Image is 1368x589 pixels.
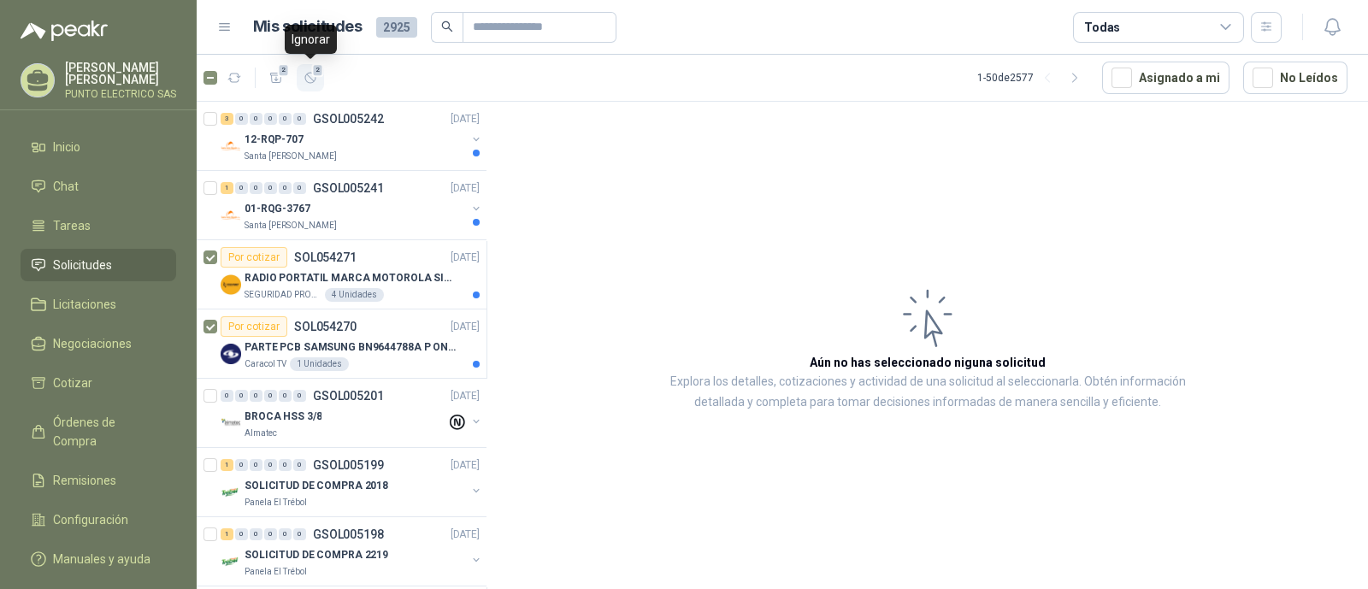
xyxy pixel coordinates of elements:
p: [DATE] [451,388,480,404]
span: 2925 [376,17,417,38]
div: 0 [293,528,306,540]
div: 0 [250,390,262,402]
p: Santa [PERSON_NAME] [245,150,337,163]
p: GSOL005199 [313,459,384,471]
div: Todas [1084,18,1120,37]
span: Configuración [53,510,128,529]
p: Panela El Trébol [245,565,307,579]
div: 0 [250,182,262,194]
div: 1 [221,182,233,194]
div: 0 [235,113,248,125]
p: Explora los detalles, cotizaciones y actividad de una solicitud al seleccionarla. Obtén informaci... [658,372,1197,413]
a: Tareas [21,209,176,242]
div: 0 [250,528,262,540]
span: search [441,21,453,32]
a: Cotizar [21,367,176,399]
p: [DATE] [451,250,480,266]
p: [DATE] [451,457,480,474]
div: 0 [235,459,248,471]
a: 3 0 0 0 0 0 GSOL005242[DATE] Company Logo12-RQP-707Santa [PERSON_NAME] [221,109,483,163]
p: [PERSON_NAME] [PERSON_NAME] [65,62,176,85]
a: Órdenes de Compra [21,406,176,457]
p: [DATE] [451,111,480,127]
span: Negociaciones [53,334,132,353]
span: 2 [312,63,324,77]
a: Inicio [21,131,176,163]
div: 0 [279,182,292,194]
a: 1 0 0 0 0 0 GSOL005199[DATE] Company LogoSOLICITUD DE COMPRA 2018Panela El Trébol [221,455,483,509]
span: Inicio [53,138,80,156]
p: Almatec [245,427,277,440]
p: 01-RQG-3767 [245,201,310,217]
img: Company Logo [221,482,241,503]
p: RADIO PORTATIL MARCA MOTOROLA SIN PANTALLA CON GPS, INCLUYE: ANTENA, BATERIA, CLIP Y CARGADOR [245,270,457,286]
span: Cotizar [53,374,92,392]
div: 0 [279,459,292,471]
img: Company Logo [221,274,241,295]
p: PUNTO ELECTRICO SAS [65,89,176,99]
button: 2 [262,64,290,91]
div: 0 [279,390,292,402]
a: 1 0 0 0 0 0 GSOL005241[DATE] Company Logo01-RQG-3767Santa [PERSON_NAME] [221,178,483,233]
span: Órdenes de Compra [53,413,160,451]
div: 3 [221,113,233,125]
img: Company Logo [221,344,241,364]
p: PARTE PCB SAMSUNG BN9644788A P ONECONNE [245,339,457,356]
img: Company Logo [221,205,241,226]
p: 12-RQP-707 [245,132,304,148]
button: No Leídos [1243,62,1347,94]
div: 0 [264,113,277,125]
a: 1 0 0 0 0 0 GSOL005198[DATE] Company LogoSOLICITUD DE COMPRA 2219Panela El Trébol [221,524,483,579]
div: 0 [264,182,277,194]
a: Configuración [21,504,176,536]
p: Santa [PERSON_NAME] [245,219,337,233]
img: Company Logo [221,136,241,156]
div: 1 [221,528,233,540]
div: Por cotizar [221,247,287,268]
button: Asignado a mi [1102,62,1229,94]
div: 0 [250,113,262,125]
img: Company Logo [221,413,241,433]
p: GSOL005241 [313,182,384,194]
p: Panela El Trébol [245,496,307,509]
div: 1 - 50 de 2577 [977,64,1088,91]
a: Por cotizarSOL054270[DATE] Company LogoPARTE PCB SAMSUNG BN9644788A P ONECONNECaracol TV1 Unidades [197,309,486,379]
p: GSOL005198 [313,528,384,540]
span: 2 [278,63,290,77]
a: Chat [21,170,176,203]
div: 0 [279,528,292,540]
p: [DATE] [451,527,480,543]
span: Remisiones [53,471,116,490]
a: Negociaciones [21,327,176,360]
div: 1 [221,459,233,471]
p: SOLICITUD DE COMPRA 2018 [245,478,388,494]
a: Solicitudes [21,249,176,281]
p: GSOL005201 [313,390,384,402]
span: Tareas [53,216,91,235]
a: Manuales y ayuda [21,543,176,575]
span: Licitaciones [53,295,116,314]
div: Por cotizar [221,316,287,337]
p: GSOL005242 [313,113,384,125]
p: SEGURIDAD PROVISER LTDA [245,288,321,302]
div: 0 [264,390,277,402]
p: [DATE] [451,319,480,335]
p: [DATE] [451,180,480,197]
div: 4 Unidades [325,288,384,302]
h1: Mis solicitudes [253,15,363,39]
div: Ignorar [285,25,337,54]
div: 0 [293,390,306,402]
p: BROCA HSS 3/8 [245,409,321,425]
div: 0 [235,390,248,402]
div: 0 [235,182,248,194]
span: Chat [53,177,79,196]
div: 0 [293,459,306,471]
p: SOLICITUD DE COMPRA 2219 [245,547,388,563]
img: Company Logo [221,551,241,572]
p: SOL054271 [294,251,357,263]
a: Por cotizarSOL054271[DATE] Company LogoRADIO PORTATIL MARCA MOTOROLA SIN PANTALLA CON GPS, INCLUY... [197,240,486,309]
span: Solicitudes [53,256,112,274]
div: 0 [264,528,277,540]
div: 0 [293,182,306,194]
div: 0 [221,390,233,402]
